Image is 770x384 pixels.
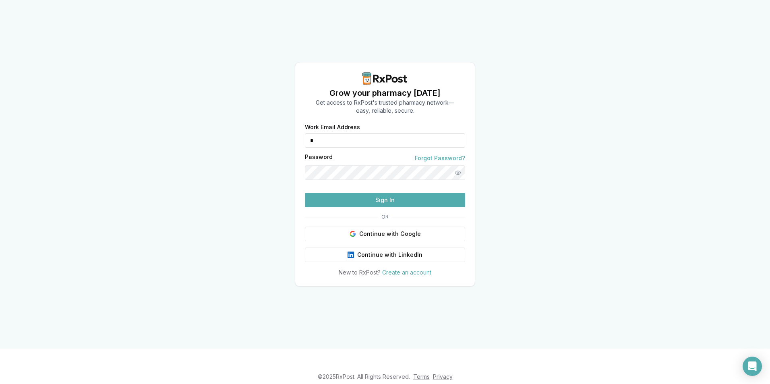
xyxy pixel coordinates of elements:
[743,357,762,376] div: Open Intercom Messenger
[350,231,356,237] img: Google
[305,154,333,162] label: Password
[382,269,431,276] a: Create an account
[451,165,465,180] button: Show password
[433,373,453,380] a: Privacy
[378,214,392,220] span: OR
[305,248,465,262] button: Continue with LinkedIn
[305,193,465,207] button: Sign In
[316,87,454,99] h1: Grow your pharmacy [DATE]
[305,227,465,241] button: Continue with Google
[359,72,411,85] img: RxPost Logo
[339,269,381,276] span: New to RxPost?
[348,252,354,258] img: LinkedIn
[415,154,465,162] a: Forgot Password?
[316,99,454,115] p: Get access to RxPost's trusted pharmacy network— easy, reliable, secure.
[305,124,465,130] label: Work Email Address
[413,373,430,380] a: Terms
